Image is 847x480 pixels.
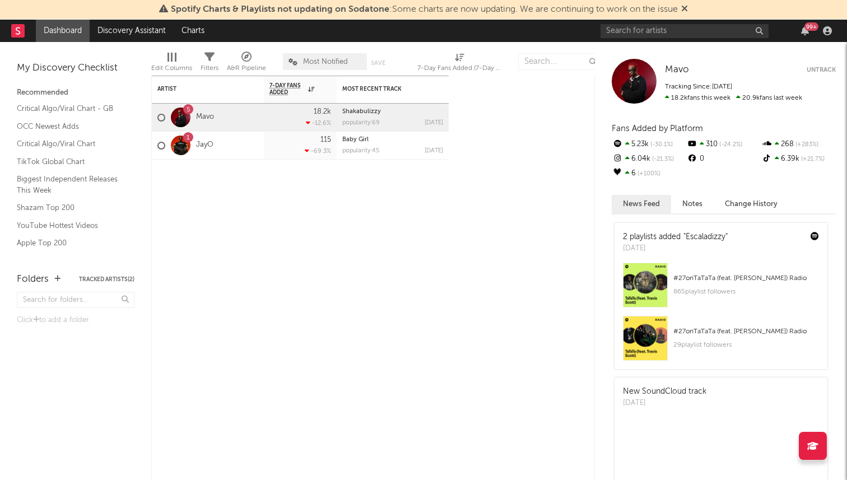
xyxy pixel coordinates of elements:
[649,142,673,148] span: -30.1 %
[342,86,426,92] div: Most Recent Track
[314,108,331,115] div: 18.2k
[518,53,602,70] input: Search...
[303,58,348,66] span: Most Notified
[342,137,369,143] a: Baby Girl
[681,5,688,14] span: Dismiss
[665,95,730,101] span: 18.2k fans this week
[801,26,809,35] button: 99+
[761,137,836,152] div: 268
[342,148,379,154] div: popularity: 45
[673,272,819,285] div: # 27 on TaTaTa (feat. [PERSON_NAME]) Radio
[714,195,789,213] button: Change History
[17,237,123,249] a: Apple Top 200
[171,5,678,14] span: : Some charts are now updating. We are continuing to work on the issue
[306,119,331,127] div: -12.6 %
[342,137,443,143] div: Baby Girl
[650,156,674,162] span: -21.3 %
[615,316,827,369] a: #27onTaTaTa (feat. [PERSON_NAME]) Radio29playlist followers
[17,273,49,286] div: Folders
[686,152,761,166] div: 0
[761,152,836,166] div: 6.39k
[17,138,123,150] a: Critical Algo/Viral Chart
[612,152,686,166] div: 6.04k
[417,48,501,80] div: 7-Day Fans Added (7-Day Fans Added)
[342,120,380,126] div: popularity: 69
[17,173,123,196] a: Biggest Independent Releases This Week
[425,120,443,126] div: [DATE]
[17,220,123,232] a: YouTube Hottest Videos
[17,120,123,133] a: OCC Newest Adds
[342,109,443,115] div: Shakabulizzy
[673,285,819,299] div: 865 playlist followers
[201,62,218,75] div: Filters
[17,202,123,214] a: Shazam Top 200
[623,243,728,254] div: [DATE]
[807,64,836,76] button: Untrack
[636,171,660,177] span: +100 %
[151,48,192,80] div: Edit Columns
[686,137,761,152] div: 310
[665,65,689,74] span: Mavo
[171,5,389,14] span: Spotify Charts & Playlists not updating on Sodatone
[305,147,331,155] div: -69.3 %
[201,48,218,80] div: Filters
[799,156,825,162] span: +21.7 %
[17,156,123,168] a: TikTok Global Chart
[79,277,134,282] button: Tracked Artists(2)
[718,142,742,148] span: -24.2 %
[665,83,732,90] span: Tracking Since: [DATE]
[601,24,769,38] input: Search for artists
[671,195,714,213] button: Notes
[196,141,213,150] a: JayO
[371,60,385,66] button: Save
[612,195,671,213] button: News Feed
[227,62,266,75] div: A&R Pipeline
[174,20,212,42] a: Charts
[665,64,689,76] a: Mavo
[417,62,501,75] div: 7-Day Fans Added (7-Day Fans Added)
[623,386,706,398] div: New SoundCloud track
[320,136,331,143] div: 115
[269,82,305,96] span: 7-Day Fans Added
[804,22,818,31] div: 99 +
[612,166,686,181] div: 6
[615,263,827,316] a: #27onTaTaTa (feat. [PERSON_NAME]) Radio865playlist followers
[17,62,134,75] div: My Discovery Checklist
[17,292,134,308] input: Search for folders...
[36,20,90,42] a: Dashboard
[425,148,443,154] div: [DATE]
[623,398,706,409] div: [DATE]
[683,233,728,241] a: "Escaladizzy"
[90,20,174,42] a: Discovery Assistant
[17,102,123,115] a: Critical Algo/Viral Chart - GB
[227,48,266,80] div: A&R Pipeline
[196,113,214,122] a: Mavo
[342,109,381,115] a: Shakabulizzy
[612,137,686,152] div: 5.23k
[157,86,241,92] div: Artist
[17,86,134,100] div: Recommended
[623,231,728,243] div: 2 playlists added
[673,325,819,338] div: # 27 on TaTaTa (feat. [PERSON_NAME]) Radio
[612,124,703,133] span: Fans Added by Platform
[673,338,819,352] div: 29 playlist followers
[151,62,192,75] div: Edit Columns
[665,95,802,101] span: 20.9k fans last week
[17,314,134,327] div: Click to add a folder.
[794,142,818,148] span: +283 %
